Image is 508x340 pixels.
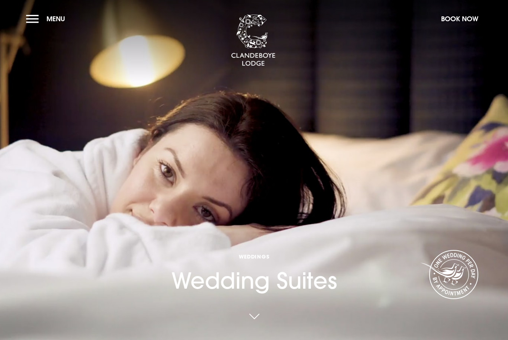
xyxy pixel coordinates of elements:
img: Clandeboye Lodge [231,15,276,67]
span: Weddings [171,253,337,260]
button: Menu [26,11,69,27]
span: Menu [46,15,65,23]
h1: Wedding Suites [171,253,337,294]
button: Book Now [437,11,482,27]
